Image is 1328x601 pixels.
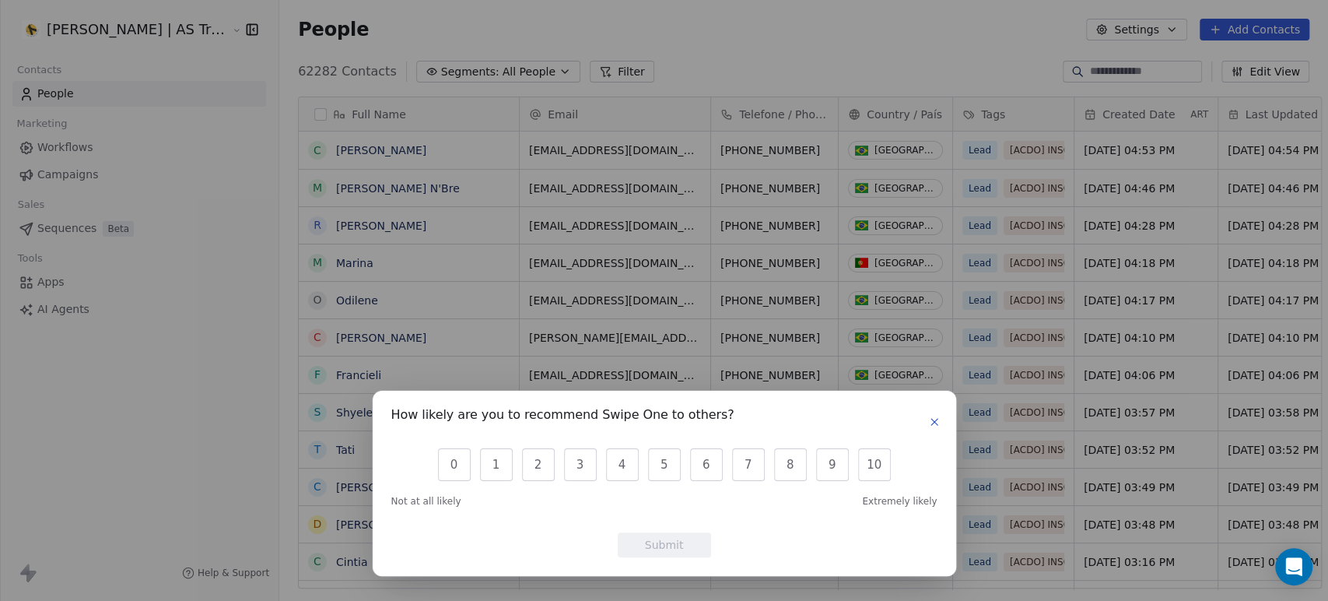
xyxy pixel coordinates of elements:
[606,448,639,481] button: 4
[648,448,681,481] button: 5
[564,448,597,481] button: 3
[618,532,711,557] button: Submit
[438,448,471,481] button: 0
[391,409,734,425] h1: How likely are you to recommend Swipe One to others?
[858,448,891,481] button: 10
[480,448,513,481] button: 1
[774,448,807,481] button: 8
[862,495,937,508] span: Extremely likely
[816,448,849,481] button: 9
[391,495,461,508] span: Not at all likely
[690,448,723,481] button: 6
[522,448,555,481] button: 2
[732,448,765,481] button: 7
